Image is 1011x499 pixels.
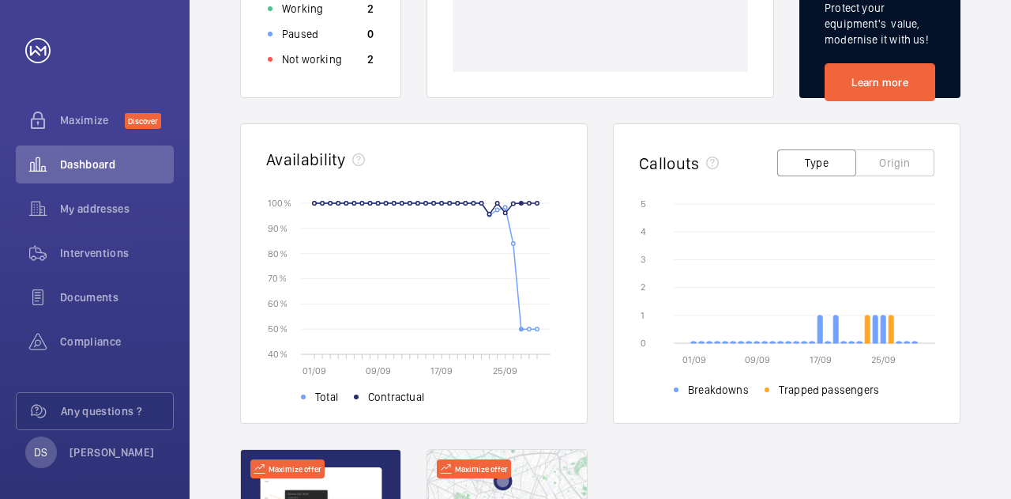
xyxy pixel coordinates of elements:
[367,1,374,17] p: 2
[34,444,47,460] p: DS
[268,273,287,284] text: 70 %
[268,298,288,309] text: 60 %
[282,1,323,17] p: Working
[60,334,174,350] span: Compliance
[282,51,342,67] p: Not working
[430,365,453,376] text: 17/09
[641,254,646,265] text: 3
[641,282,645,293] text: 2
[268,197,291,208] text: 100 %
[641,226,646,237] text: 4
[682,354,706,365] text: 01/09
[779,382,879,398] span: Trapped passengers
[688,382,749,398] span: Breakdowns
[855,149,934,176] button: Origin
[315,389,338,405] span: Total
[60,289,174,305] span: Documents
[777,149,856,176] button: Type
[303,365,326,376] text: 01/09
[810,354,832,365] text: 17/09
[641,338,646,349] text: 0
[493,365,517,376] text: 25/09
[268,323,288,335] text: 50 %
[641,310,645,321] text: 1
[125,113,161,129] span: Discover
[871,354,896,365] text: 25/09
[745,354,770,365] text: 09/09
[367,26,374,42] p: 0
[437,459,511,478] div: Maximize offer
[60,245,174,261] span: Interventions
[60,157,174,172] span: Dashboard
[641,198,646,210] text: 5
[61,403,173,419] span: Any questions ?
[368,389,424,405] span: Contractual
[282,26,318,42] p: Paused
[70,444,155,460] p: [PERSON_NAME]
[825,63,935,101] a: Learn more
[268,248,288,259] text: 80 %
[639,153,700,173] h2: Callouts
[268,222,288,233] text: 90 %
[250,459,325,478] div: Maximize offer
[366,365,391,376] text: 09/09
[60,201,174,217] span: My addresses
[266,149,346,169] h2: Availability
[367,51,374,67] p: 2
[60,112,125,128] span: Maximize
[268,348,288,359] text: 40 %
